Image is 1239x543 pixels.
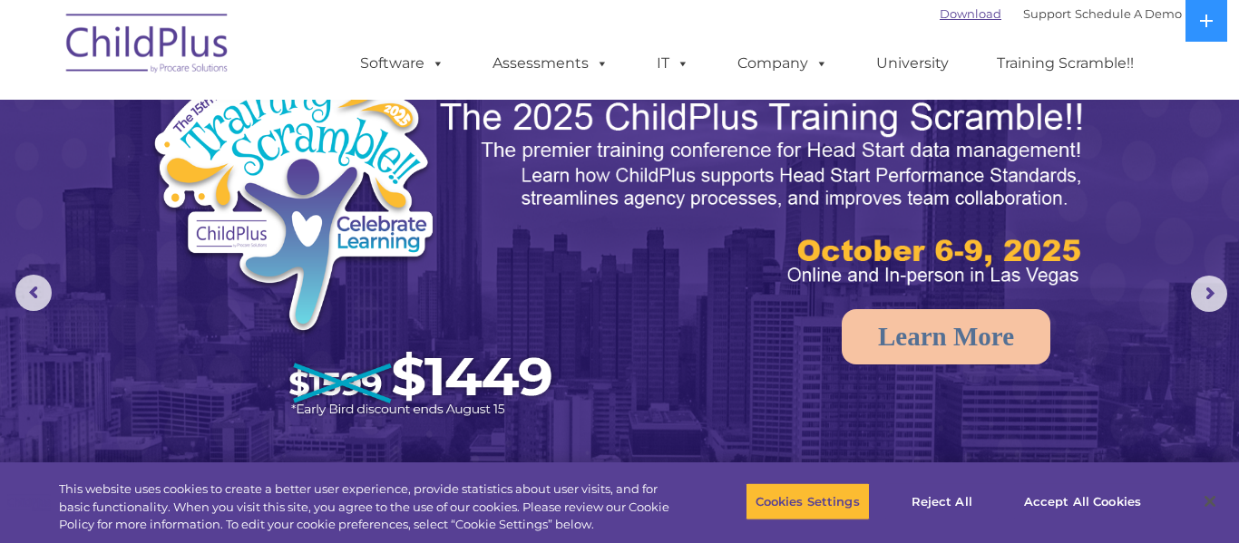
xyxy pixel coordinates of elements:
[1023,6,1071,21] a: Support
[979,45,1152,82] a: Training Scramble!!
[940,6,1001,21] a: Download
[57,1,239,92] img: ChildPlus by Procare Solutions
[474,45,627,82] a: Assessments
[1075,6,1182,21] a: Schedule A Demo
[639,45,707,82] a: IT
[885,482,999,520] button: Reject All
[1190,481,1230,521] button: Close
[940,6,1182,21] font: |
[746,482,870,520] button: Cookies Settings
[59,480,681,534] div: This website uses cookies to create a better user experience, provide statistics about user visit...
[719,45,846,82] a: Company
[342,45,463,82] a: Software
[858,45,967,82] a: University
[252,120,307,133] span: Last name
[1014,482,1151,520] button: Accept All Cookies
[842,309,1050,364] a: Learn More
[252,194,329,208] span: Phone number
